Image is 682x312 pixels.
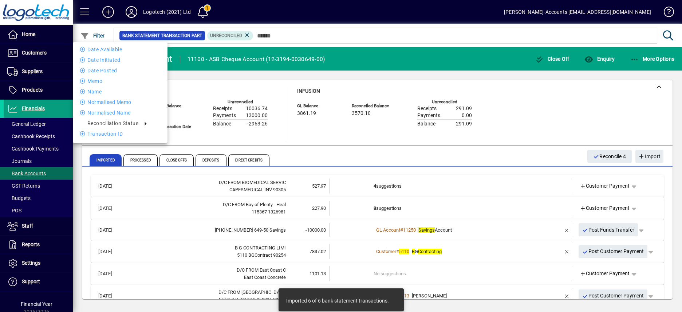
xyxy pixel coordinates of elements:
[73,108,167,117] li: Normalised name
[73,98,167,107] li: Normalised memo
[73,45,167,54] li: Date Available
[73,87,167,96] li: Name
[73,66,167,75] li: Date Posted
[73,56,167,64] li: Date Initiated
[73,129,167,138] li: Transaction ID
[87,120,138,126] span: Reconciliation Status
[73,77,167,85] li: Memo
